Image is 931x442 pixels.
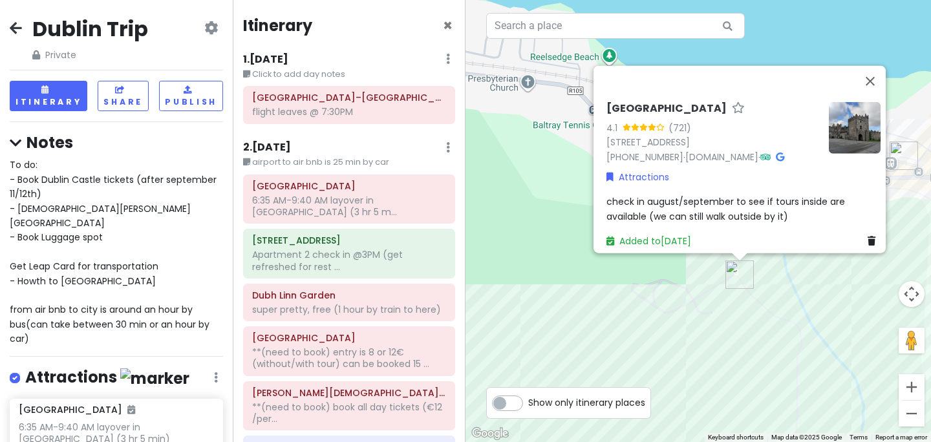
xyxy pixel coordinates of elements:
[606,136,690,149] a: [STREET_ADDRESS]
[443,15,453,36] span: Close itinerary
[899,374,925,400] button: Zoom in
[243,68,455,81] small: Click to add day notes
[732,102,745,116] a: Star place
[469,425,511,442] a: Open this area in Google Maps (opens a new window)
[829,102,881,154] img: Picture of the place
[252,346,446,370] div: **(need to book) entry is 8 or 12€ (without/with tour) can be booked 15 ...
[252,180,446,192] h6: Dublin Airport
[875,434,927,441] a: Report a map error
[760,153,771,162] i: Tripadvisor
[243,53,288,67] h6: 1 . [DATE]
[890,142,918,170] div: Luggage Storage Howth Train Station - Radical Storage
[850,434,868,441] a: Terms (opens in new tab)
[243,156,455,169] small: airport to air bnb is 25 min by car
[776,153,784,162] i: Google Maps
[252,387,446,399] h6: Christ Church Cathedral
[252,332,446,344] h6: Dublin Castle
[10,81,87,111] button: Itinerary
[243,16,312,36] h4: Itinerary
[252,249,446,272] div: Apartment 2 check in @3PM (get refreshed for rest ...
[725,260,754,289] div: Howth Castle Estate
[855,66,886,97] button: Close
[120,368,189,388] img: marker
[669,120,691,134] div: (721)
[252,401,446,425] div: **(need to book) book all day tickets (€12 /per...
[606,102,819,165] div: · ·
[243,141,291,154] h6: 2 . [DATE]
[127,405,135,414] i: Added to itinerary
[771,434,842,441] span: Map data ©2025 Google
[486,13,745,39] input: Search a place
[606,102,727,116] h6: [GEOGRAPHIC_DATA]
[606,195,848,222] span: check in august/september to see if tours inside are available (we can still walk outside by it)
[528,395,645,410] span: Show only itinerary places
[868,234,881,248] a: Delete place
[443,18,453,34] button: Close
[32,16,148,43] h2: Dublin Trip
[19,404,135,416] h6: [GEOGRAPHIC_DATA]
[10,158,219,345] span: To do: - Book Dublin Castle tickets (after september 11/12th) - [DEMOGRAPHIC_DATA][PERSON_NAME][G...
[252,304,446,315] div: super pretty, free (1 hour by train to here)
[252,92,446,103] h6: Minneapolis–Saint Paul International Airport
[899,328,925,353] button: Drag Pegman onto the map to open Street View
[252,235,446,246] h6: 4 Main St
[252,106,446,118] div: flight leaves @ 7:30PM
[10,132,223,153] h4: Notes
[252,195,446,218] div: 6:35 AM-9:40 AM layover in [GEOGRAPHIC_DATA] (3 hr 5 m...
[899,401,925,426] button: Zoom out
[606,151,683,163] a: [PHONE_NUMBER]
[98,81,149,111] button: Share
[469,425,511,442] img: Google
[899,281,925,307] button: Map camera controls
[159,81,223,111] button: Publish
[25,367,189,388] h4: Attractions
[708,433,764,442] button: Keyboard shortcuts
[32,48,148,62] span: Private
[252,289,446,301] h6: Dubh Linn Garden
[606,120,623,134] div: 4.1
[606,235,691,247] a: Added to[DATE]
[606,169,669,184] a: Attractions
[685,151,758,163] a: [DOMAIN_NAME]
